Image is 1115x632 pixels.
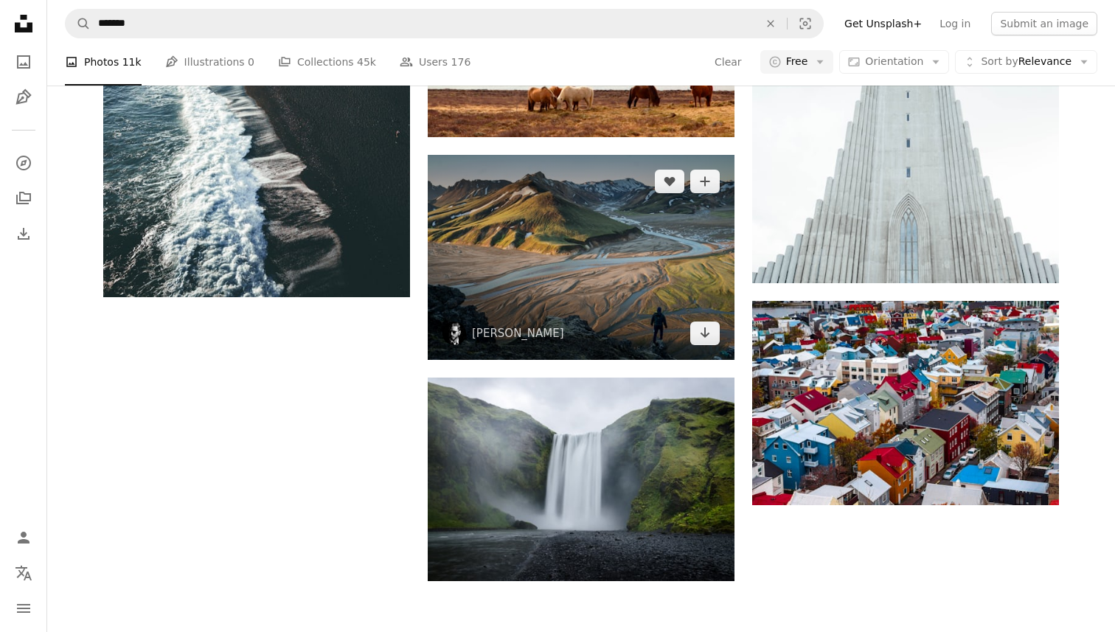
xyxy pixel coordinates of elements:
a: Explore [9,148,38,178]
a: a black beach with waves coming in to the shore [103,78,410,91]
span: 0 [248,54,254,70]
a: Download History [9,219,38,249]
button: Language [9,558,38,588]
span: 45k [357,54,376,70]
a: Download [690,322,720,345]
a: Collections 45k [278,38,376,86]
span: Free [786,55,808,69]
button: Free [760,50,834,74]
button: Submit an image [991,12,1097,35]
a: aerial view of houses during daytime [752,396,1059,409]
span: 176 [451,54,471,70]
a: Collections [9,184,38,213]
a: Illustrations [9,83,38,112]
button: Orientation [839,50,949,74]
a: man standing on the edge of a cliff [428,251,734,264]
span: Relevance [981,55,1071,69]
button: Clear [714,50,743,74]
button: Menu [9,594,38,623]
button: Search Unsplash [66,10,91,38]
button: Visual search [788,10,823,38]
button: Clear [754,10,787,38]
button: Add to Collection [690,170,720,193]
span: Sort by [981,55,1018,67]
img: waterfalls on green grass covered mountain during daytime [428,378,734,580]
a: waterfalls on green grass covered mountain during daytime [428,472,734,485]
a: Log in [931,12,979,35]
button: Like [655,170,684,193]
span: Orientation [865,55,923,67]
img: man standing on the edge of a cliff [428,155,734,360]
a: Get Unsplash+ [836,12,931,35]
a: Home — Unsplash [9,9,38,41]
a: [PERSON_NAME] [472,326,564,341]
button: Sort byRelevance [955,50,1097,74]
a: Users 176 [400,38,470,86]
a: Illustrations 0 [165,38,254,86]
img: aerial view of houses during daytime [752,301,1059,505]
a: Photos [9,47,38,77]
a: Log in / Sign up [9,523,38,552]
img: Go to Joshua Sortino's profile [442,322,466,345]
form: Find visuals sitewide [65,9,824,38]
